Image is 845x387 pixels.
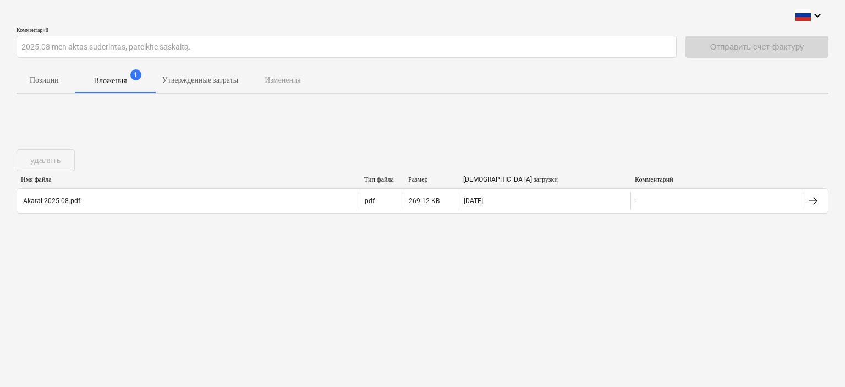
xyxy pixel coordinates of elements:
[21,176,355,184] div: Имя файла
[365,197,375,205] div: pdf
[17,26,677,36] p: Комментарий
[635,197,637,205] div: -
[811,9,824,22] i: keyboard_arrow_down
[130,69,141,80] span: 1
[635,176,798,184] div: Комментарий
[409,197,440,205] div: 269.12 KB
[364,176,399,184] div: Тип файла
[162,74,238,86] p: Утвержденные затраты
[408,176,454,184] div: Размер
[94,75,127,86] p: Вложения
[464,197,483,205] div: [DATE]
[463,176,626,184] div: [DEMOGRAPHIC_DATA] загрузки
[21,197,80,205] div: Akatai 2025 08.pdf
[30,74,59,86] p: Позиции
